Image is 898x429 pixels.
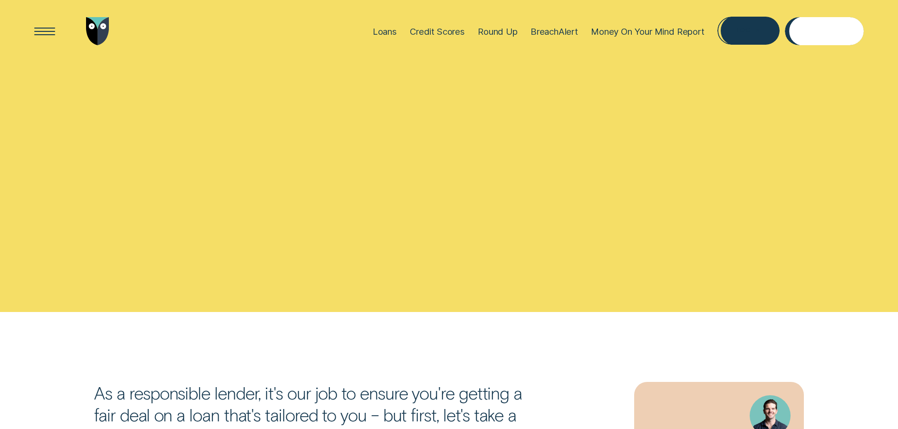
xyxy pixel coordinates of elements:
div: Money On Your Mind Report [591,26,704,37]
div: Loans [373,26,397,37]
button: Log in [717,17,780,45]
h1: 7 things to know about personal loans [34,191,864,278]
div: BreachAlert [531,26,578,37]
div: Credit Scores [410,26,465,37]
a: Get Estimate [785,17,864,45]
button: Open Menu [31,17,59,45]
img: Wisr [86,17,109,45]
div: Round Up [478,26,518,37]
